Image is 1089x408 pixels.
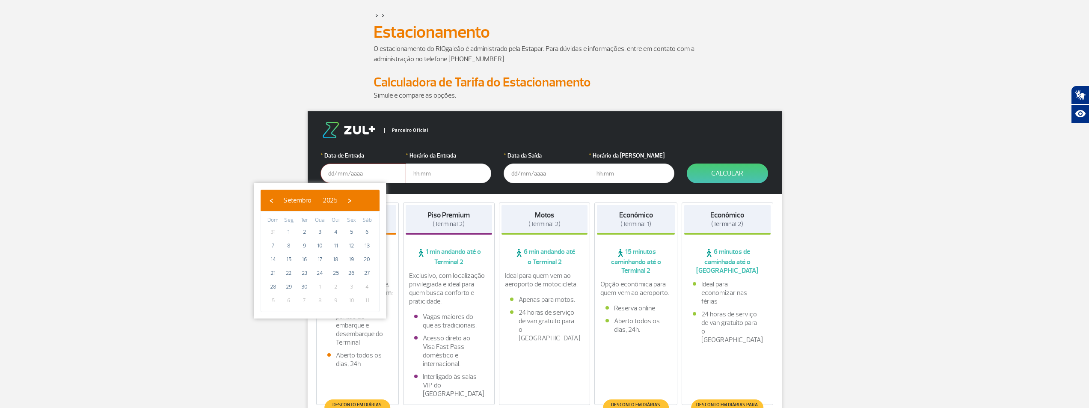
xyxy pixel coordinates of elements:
[589,151,674,160] label: Horário da [PERSON_NAME]
[414,313,484,330] li: Vagas maiores do que as tradicionais.
[329,294,343,307] span: 9
[374,74,716,90] h2: Calculadora de Tarifa do Estacionamento
[278,194,317,207] button: Setembro
[693,310,762,344] li: 24 horas de serviço de van gratuito para o [GEOGRAPHIC_DATA]
[406,164,491,183] input: hh:mm
[433,220,465,228] span: (Terminal 2)
[297,239,311,253] span: 9
[374,44,716,64] p: O estacionamento do RIOgaleão é administrado pela Estapar. Para dúvidas e informações, entre em c...
[329,266,343,280] span: 25
[382,10,385,20] a: >
[313,266,327,280] span: 24
[427,211,470,220] strong: Piso Premium
[254,183,386,319] bs-datepicker-container: calendar
[374,25,716,39] h1: Estacionamento
[414,372,484,398] li: Interligado às salas VIP do [GEOGRAPHIC_DATA].
[1071,86,1089,123] div: Plugin de acessibilidade da Hand Talk.
[687,164,768,183] button: Calcular
[505,271,585,289] p: Ideal para quem vem ao aeroporto de motocicleta.
[360,266,374,280] span: 27
[320,151,406,160] label: Data de Entrada
[329,280,343,294] span: 2
[265,216,281,225] th: weekday
[1071,86,1089,104] button: Abrir tradutor de língua de sinais.
[297,216,312,225] th: weekday
[711,220,743,228] span: (Terminal 2)
[313,239,327,253] span: 10
[360,225,374,239] span: 6
[265,195,356,203] bs-datepicker-navigation-view: ​ ​ ​
[684,247,771,275] span: 6 minutos de caminhada até o [GEOGRAPHIC_DATA]
[328,216,344,225] th: weekday
[313,294,327,307] span: 8
[510,295,579,304] li: Apenas para motos.
[313,280,327,294] span: 1
[327,304,388,347] li: Fácil acesso aos pontos de embarque e desembarque do Terminal
[344,280,358,294] span: 3
[297,266,311,280] span: 23
[265,194,278,207] button: ‹
[359,216,375,225] th: weekday
[282,253,296,266] span: 15
[297,294,311,307] span: 7
[266,294,280,307] span: 5
[605,317,666,334] li: Aberto todos os dias, 24h.
[282,225,296,239] span: 1
[266,280,280,294] span: 28
[282,280,296,294] span: 29
[317,194,343,207] button: 2025
[320,164,406,183] input: dd/mm/aaaa
[409,271,489,306] p: Exclusivo, com localização privilegiada e ideal para quem busca conforto e praticidade.
[710,211,744,220] strong: Econômico
[282,266,296,280] span: 22
[266,266,280,280] span: 21
[343,194,356,207] button: ›
[344,225,358,239] span: 5
[297,280,311,294] span: 30
[510,308,579,342] li: 24 horas de serviço de van gratuito para o [GEOGRAPHIC_DATA]
[327,351,388,368] li: Aberto todos os dias, 24h
[266,225,280,239] span: 31
[297,253,311,266] span: 16
[406,151,491,160] label: Horário da Entrada
[266,239,280,253] span: 7
[313,225,327,239] span: 3
[620,220,651,228] span: (Terminal 1)
[344,239,358,253] span: 12
[282,239,296,253] span: 8
[281,216,297,225] th: weekday
[360,294,374,307] span: 11
[297,225,311,239] span: 2
[344,253,358,266] span: 19
[283,196,312,205] span: Setembro
[619,211,653,220] strong: Econômico
[360,253,374,266] span: 20
[414,334,484,368] li: Acesso direto ao Visa Fast Pass doméstico e internacional.
[504,151,589,160] label: Data da Saída
[344,266,358,280] span: 26
[501,247,588,266] span: 6 min andando até o Terminal 2
[360,239,374,253] span: 13
[406,247,492,266] span: 1 min andando até o Terminal 2
[589,164,674,183] input: hh:mm
[504,164,589,183] input: dd/mm/aaaa
[360,280,374,294] span: 4
[374,90,716,101] p: Simule e compare as opções.
[266,253,280,266] span: 14
[329,253,343,266] span: 18
[605,304,666,313] li: Reserva online
[282,294,296,307] span: 6
[597,247,675,275] span: 15 minutos caminhando até o Terminal 2
[344,294,358,307] span: 10
[1071,104,1089,123] button: Abrir recursos assistivos.
[528,220,561,228] span: (Terminal 2)
[323,196,338,205] span: 2025
[344,216,359,225] th: weekday
[535,211,554,220] strong: Motos
[384,128,428,133] span: Parceiro Oficial
[320,122,377,138] img: logo-zul.png
[329,225,343,239] span: 4
[312,216,328,225] th: weekday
